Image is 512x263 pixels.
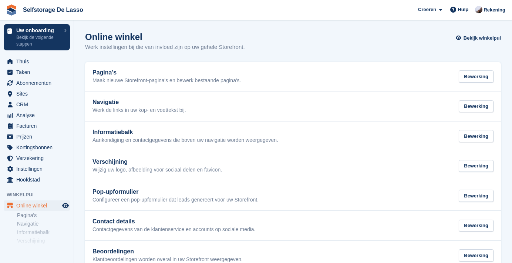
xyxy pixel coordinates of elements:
[4,56,70,67] a: menu
[17,229,70,236] a: Informatiebalk
[4,67,70,77] a: menu
[85,151,501,181] a: Verschijning Wijzig uw logo, afbeelding voor sociaal delen en favicon. Bewerking
[4,153,70,163] a: menu
[459,190,494,202] div: Bewerking
[92,159,222,165] h2: Verschijning
[4,121,70,131] a: menu
[16,99,61,110] span: CRM
[92,248,243,255] h2: Beoordelingen
[16,89,61,99] span: Sites
[459,220,494,232] div: Bewerking
[85,121,501,151] a: Informatiebalk Aankondiging en contactgegevens die boven uw navigatie worden weergegeven. Bewerking
[92,129,278,136] h2: Informatiebalk
[4,99,70,110] a: menu
[92,167,222,173] p: Wijzig uw logo, afbeelding voor sociaal delen en favicon.
[16,34,60,47] p: Bekijk de volgende stappen
[16,110,61,120] span: Analyse
[92,69,241,76] h2: Pagina's
[4,89,70,99] a: menu
[4,174,70,185] a: menu
[16,131,61,142] span: Prijzen
[459,160,494,172] div: Bewerking
[458,32,501,44] a: Bekijk winkelpui
[16,56,61,67] span: Thuis
[458,6,468,13] span: Hulp
[92,137,278,144] p: Aankondiging en contactgegevens die boven uw navigatie worden weergegeven.
[85,62,501,91] a: Pagina's Maak nieuwe Storefront-pagina's en bewerk bestaande pagina's. Bewerking
[4,24,70,50] a: Uw onboarding Bekijk de volgende stappen
[20,4,86,16] a: Selfstorage De Lasso
[459,70,494,83] div: Bewerking
[464,34,501,42] span: Bekijk winkelpui
[92,189,259,195] h2: Pop-upformulier
[16,164,61,174] span: Instellingen
[16,174,61,185] span: Hoofdstad
[92,107,186,114] p: Werk de links in uw kop- en voettekst bij.
[61,201,70,210] a: Previewwinkel
[16,153,61,163] span: Verzekering
[459,249,494,262] div: Bewerking
[17,237,70,244] a: Verschijning
[6,4,17,16] img: stora-icon-8386f47178a22dfd0bd8f6a31ec36ba5ce8667c1dd55bd0f319d3a0aa187defe.svg
[484,6,505,14] span: Rekening
[16,28,60,33] p: Uw onboarding
[459,100,494,113] div: Bewerking
[92,197,259,203] p: Configureer een pop-upformulier dat leads genereert voor uw Storefront.
[17,212,70,219] a: Pagina's
[92,77,241,84] p: Maak nieuwe Storefront-pagina's en bewerk bestaande pagina's.
[17,246,70,253] a: Pop-upformulier
[16,121,61,131] span: Facturen
[4,78,70,88] a: menu
[85,211,501,240] a: Contact details Contactgegevens van de klantenservice en accounts op sociale media. Bewerking
[4,164,70,174] a: menu
[16,142,61,153] span: Kortingsbonnen
[92,256,243,263] p: Klantbeoordelingen worden overal in uw Storefront weergegeven.
[7,191,74,199] span: Winkelpui
[475,6,482,13] img: Babs jansen
[4,142,70,153] a: menu
[16,78,61,88] span: Abonnementen
[418,6,436,13] span: Creëren
[85,91,501,121] a: Navigatie Werk de links in uw kop- en voettekst bij. Bewerking
[92,226,256,233] p: Contactgegevens van de klantenservice en accounts op sociale media.
[16,200,61,211] span: Online winkel
[85,43,245,51] p: Werk instellingen bij die van invloed zijn op uw gehele Storefront.
[16,67,61,77] span: Taken
[4,110,70,120] a: menu
[92,218,256,225] h2: Contact details
[92,99,186,106] h2: Navigatie
[85,32,245,42] h1: Online winkel
[459,130,494,142] div: Bewerking
[85,181,501,211] a: Pop-upformulier Configureer een pop-upformulier dat leads genereert voor uw Storefront. Bewerking
[17,220,70,227] a: Navigatie
[4,131,70,142] a: menu
[4,200,70,211] a: menu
